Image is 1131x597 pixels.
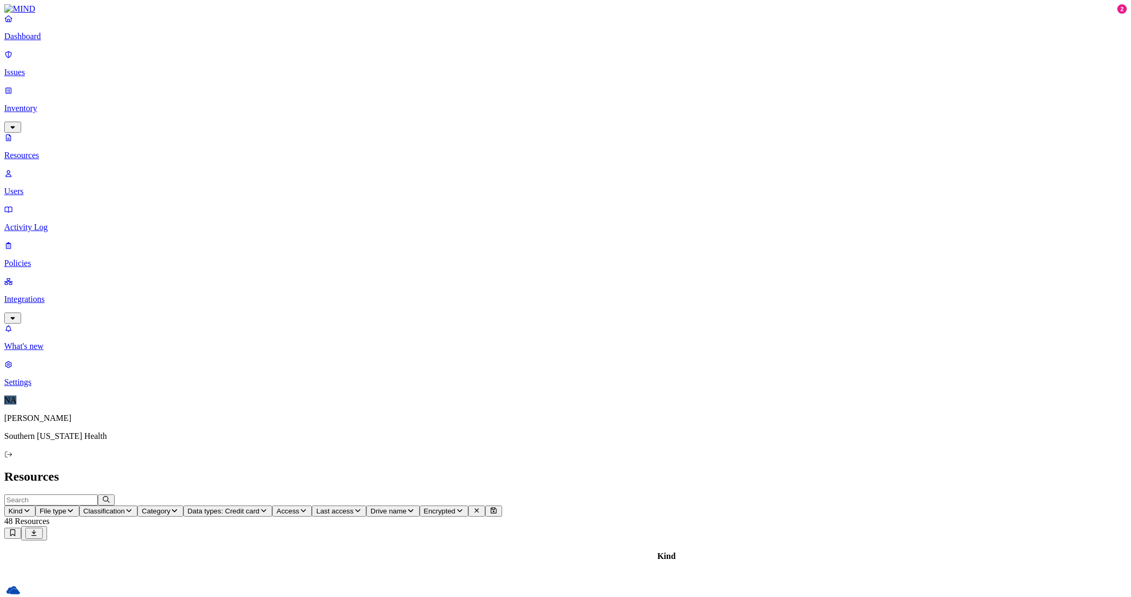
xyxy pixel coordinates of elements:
span: Access [276,507,299,515]
a: Resources [4,133,1127,160]
p: What's new [4,342,1127,351]
p: Integrations [4,295,1127,304]
p: Resources [4,151,1127,160]
span: Last access [316,507,353,515]
span: File type [40,507,66,515]
a: Dashboard [4,14,1127,41]
a: Integrations [4,277,1127,322]
a: What's new [4,324,1127,351]
a: Issues [4,50,1127,77]
a: Inventory [4,86,1127,131]
h2: Resources [4,470,1127,484]
p: Settings [4,378,1127,387]
a: Settings [4,360,1127,387]
p: Users [4,187,1127,196]
img: MIND [4,4,35,14]
span: NA [4,396,16,405]
p: Issues [4,68,1127,77]
span: Drive name [370,507,406,515]
span: Category [142,507,170,515]
p: Southern [US_STATE] Health [4,431,1127,441]
p: [PERSON_NAME] [4,414,1127,423]
a: Policies [4,241,1127,268]
p: Dashboard [4,32,1127,41]
p: Activity Log [4,223,1127,232]
input: Search [4,494,98,506]
div: 2 [1117,4,1127,14]
span: 48 Resources [4,517,50,526]
span: Encrypted [424,507,456,515]
span: Data types: Credit card [188,507,259,515]
span: Classification [84,507,125,515]
a: Activity Log [4,205,1127,232]
p: Inventory [4,104,1127,113]
a: MIND [4,4,1127,14]
span: Kind [8,507,23,515]
a: Users [4,169,1127,196]
p: Policies [4,259,1127,268]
